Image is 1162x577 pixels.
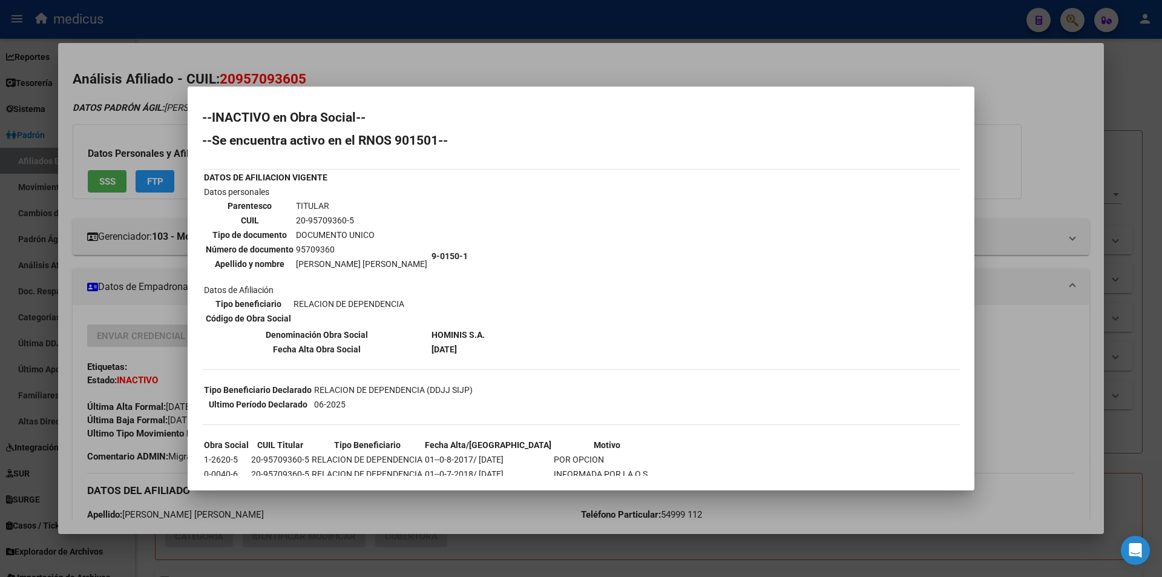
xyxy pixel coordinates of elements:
[203,185,430,327] td: Datos personales Datos de Afiliación
[203,343,430,356] th: Fecha Alta Obra Social
[204,173,327,182] b: DATOS DE AFILIACION VIGENTE
[203,398,312,411] th: Ultimo Período Declarado
[553,467,660,481] td: INFORMADA POR LA O.S.
[432,330,485,340] b: HOMINIS S.A.
[553,453,660,466] td: POR OPCION
[205,199,294,213] th: Parentesco
[424,467,552,481] td: 01--0-7-2018/ [DATE]
[293,297,405,311] td: RELACION DE DEPENDENCIA
[203,453,249,466] td: 1-2620-5
[203,383,312,397] th: Tipo Beneficiario Declarado
[251,467,310,481] td: 20-95709360-5
[203,438,249,452] th: Obra Social
[295,257,428,271] td: [PERSON_NAME] [PERSON_NAME]
[203,467,249,481] td: 0-0040-6
[424,453,552,466] td: 01--0-8-2017/ [DATE]
[1121,536,1150,565] div: Open Intercom Messenger
[313,383,473,397] td: RELACION DE DEPENDENCIA (DDJJ SIJP)
[295,228,428,242] td: DOCUMENTO UNICO
[424,438,552,452] th: Fecha Alta/[GEOGRAPHIC_DATA]
[553,438,660,452] th: Motivo
[202,111,960,124] h2: --INACTIVO en Obra Social--
[313,398,473,411] td: 06-2025
[295,214,428,227] td: 20-95709360-5
[311,467,423,481] td: RELACION DE DEPENDENCIA
[432,251,468,261] b: 9-0150-1
[295,199,428,213] td: TITULAR
[202,134,960,147] h2: --Se encuentra activo en el RNOS 901501--
[205,257,294,271] th: Apellido y nombre
[205,312,292,325] th: Código de Obra Social
[311,438,423,452] th: Tipo Beneficiario
[251,453,310,466] td: 20-95709360-5
[205,214,294,227] th: CUIL
[311,453,423,466] td: RELACION DE DEPENDENCIA
[205,297,292,311] th: Tipo beneficiario
[203,328,430,341] th: Denominación Obra Social
[251,438,310,452] th: CUIL Titular
[205,243,294,256] th: Número de documento
[295,243,428,256] td: 95709360
[205,228,294,242] th: Tipo de documento
[432,345,457,354] b: [DATE]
